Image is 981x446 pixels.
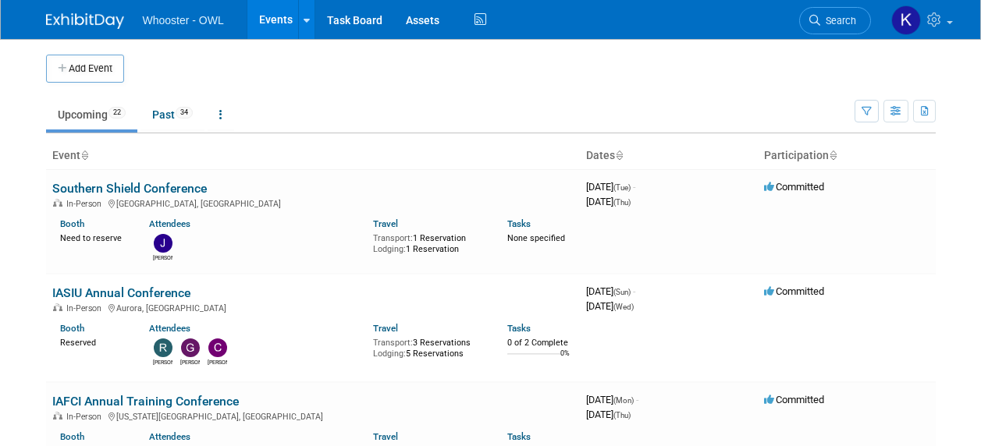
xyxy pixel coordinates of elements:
a: Tasks [507,431,531,442]
button: Add Event [46,55,124,83]
a: Tasks [507,323,531,334]
img: Gary LaFond [181,338,200,357]
img: Richard Spradley [154,338,172,357]
a: Search [799,7,871,34]
span: Lodging: [373,244,406,254]
img: In-Person Event [53,412,62,419]
span: Transport: [373,233,413,243]
a: Sort by Event Name [80,149,88,161]
span: [DATE] [586,300,634,312]
span: [DATE] [586,196,631,207]
a: Booth [60,218,84,229]
span: (Thu) [613,198,631,207]
span: Committed [764,394,824,405]
a: Attendees [149,218,190,229]
span: In-Person [66,303,106,313]
th: Participation [758,143,936,169]
span: Committed [764,181,824,193]
span: In-Person [66,199,106,209]
span: None specified [507,233,565,243]
span: Transport: [373,338,413,348]
a: Attendees [149,431,190,442]
div: 0 of 2 Complete [507,338,574,349]
span: [DATE] [586,285,635,297]
a: Southern Shield Conference [52,181,207,196]
div: [US_STATE][GEOGRAPHIC_DATA], [GEOGRAPHIC_DATA] [52,409,574,422]
a: Sort by Participation Type [829,149,837,161]
span: In-Person [66,412,106,422]
img: Kamila Castaneda [891,5,921,35]
img: James Justus [154,234,172,253]
span: (Tue) [613,183,631,192]
img: In-Person Event [53,303,62,311]
span: - [636,394,638,405]
span: Search [820,15,856,27]
a: Travel [373,323,398,334]
a: Attendees [149,323,190,334]
span: [DATE] [586,394,638,405]
div: James Justus [153,253,172,262]
th: Event [46,143,580,169]
span: 34 [176,107,193,119]
div: 3 Reservations 5 Reservations [373,334,484,359]
a: Past34 [140,100,204,129]
a: Booth [60,323,84,334]
div: Need to reserve [60,230,126,244]
div: Gary LaFond [180,357,200,366]
td: 0% [560,349,570,370]
a: Upcoming22 [46,100,137,129]
a: Travel [373,431,398,442]
span: (Wed) [613,303,634,311]
img: ExhibitDay [46,13,124,29]
a: IASIU Annual Conference [52,285,190,300]
span: (Mon) [613,396,634,405]
div: Reserved [60,334,126,349]
span: [DATE] [586,409,631,420]
span: [DATE] [586,181,635,193]
img: In-Person Event [53,199,62,207]
span: (Sun) [613,288,631,296]
div: Aurora, [GEOGRAPHIC_DATA] [52,301,574,313]
a: IAFCI Annual Training Conference [52,394,239,409]
span: Whooster - OWL [143,14,224,27]
a: Travel [373,218,398,229]
span: - [633,285,635,297]
a: Tasks [507,218,531,229]
div: [GEOGRAPHIC_DATA], [GEOGRAPHIC_DATA] [52,196,574,209]
a: Sort by Start Date [615,149,623,161]
div: Richard Spradley [153,357,172,366]
span: Committed [764,285,824,297]
th: Dates [580,143,758,169]
span: (Thu) [613,411,631,419]
div: Clare Louise Southcombe [208,357,227,366]
span: Lodging: [373,349,406,359]
div: 1 Reservation 1 Reservation [373,230,484,254]
a: Booth [60,431,84,442]
span: - [633,181,635,193]
span: 22 [108,107,126,119]
img: Clare Louise Southcombe [208,338,227,357]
